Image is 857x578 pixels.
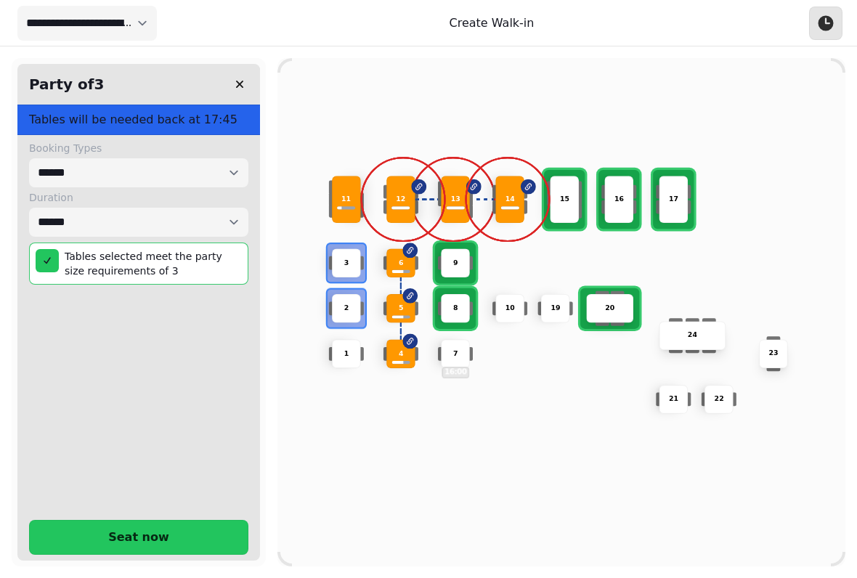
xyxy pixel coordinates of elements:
[551,304,560,314] p: 19
[688,330,697,341] p: 24
[614,195,624,205] p: 16
[65,249,242,278] p: Tables selected meet the party size requirements of 3
[29,520,248,555] button: Seat now
[23,74,104,94] h2: Party of 3
[341,195,351,205] p: 11
[714,394,723,404] p: 22
[396,195,405,205] p: 12
[399,349,404,359] p: 4
[560,195,569,205] p: 15
[669,195,678,205] p: 17
[605,304,614,314] p: 20
[399,258,404,268] p: 6
[344,349,349,359] p: 1
[47,532,230,543] span: Seat now
[344,304,349,314] p: 2
[453,304,458,314] p: 8
[768,349,778,359] p: 23
[453,258,458,268] p: 9
[453,349,458,359] p: 7
[442,367,468,377] p: 16:00
[450,195,460,205] p: 13
[505,304,515,314] p: 10
[399,304,404,314] p: 5
[505,195,515,205] p: 14
[450,15,535,32] p: Create Walk-in
[29,190,248,205] label: Duration
[29,111,248,129] p: Tables will be needed back at 17:45
[669,394,678,404] p: 21
[29,141,248,155] label: Booking Types
[344,258,349,268] p: 3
